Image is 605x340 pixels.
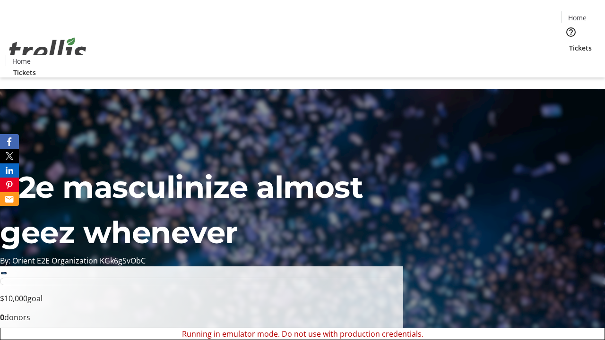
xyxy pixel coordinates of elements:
span: Tickets [569,43,592,53]
a: Tickets [562,43,599,53]
span: Home [568,13,587,23]
a: Tickets [6,68,43,77]
button: Help [562,23,580,42]
button: Cart [562,53,580,72]
a: Home [6,56,36,66]
span: Home [12,56,31,66]
img: Orient E2E Organization KGk6gSvObC's Logo [6,27,90,74]
span: Tickets [13,68,36,77]
a: Home [562,13,592,23]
